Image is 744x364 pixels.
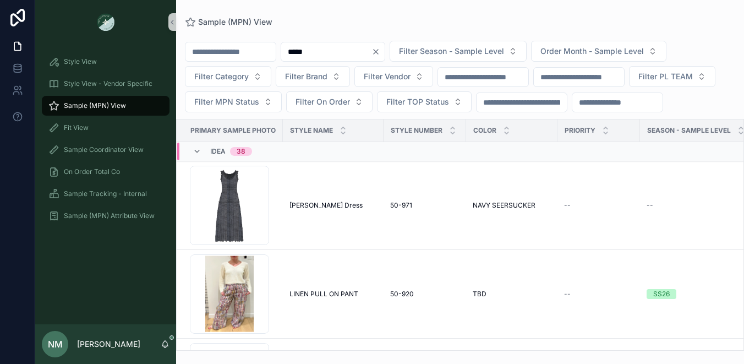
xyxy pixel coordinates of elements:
span: Order Month - Sample Level [540,46,644,57]
span: -- [564,201,571,210]
button: Select Button [185,91,282,112]
span: LINEN PULL ON PANT [289,290,358,298]
button: Select Button [531,41,666,62]
a: Style View [42,52,169,72]
span: [PERSON_NAME] Dress [289,201,363,210]
span: On Order Total Co [64,167,120,176]
a: Style View - Vendor Specific [42,74,169,94]
span: PRIORITY [565,126,595,135]
span: Filter TOP Status [386,96,449,107]
span: Filter Brand [285,71,327,82]
button: Select Button [185,66,271,87]
span: Filter Season - Sample Level [399,46,504,57]
span: Filter On Order [296,96,350,107]
span: Sample Tracking - Internal [64,189,147,198]
span: Fit View [64,123,89,132]
span: NM [48,338,63,351]
span: Filter MPN Status [194,96,259,107]
button: Select Button [629,66,715,87]
span: Style Number [391,126,442,135]
a: Fit View [42,118,169,138]
a: TBD [473,290,551,298]
span: Color [473,126,496,135]
button: Select Button [390,41,527,62]
a: On Order Total Co [42,162,169,182]
a: -- [564,290,633,298]
span: Sample Coordinator View [64,145,144,154]
span: PRIMARY SAMPLE PHOTO [190,126,276,135]
span: Filter PL TEAM [638,71,693,82]
span: Sample (MPN) View [64,101,126,110]
a: NAVY SEERSUCKER [473,201,551,210]
span: Style View [64,57,97,66]
span: -- [564,290,571,298]
a: -- [564,201,633,210]
span: NAVY SEERSUCKER [473,201,535,210]
a: 50-920 [390,290,459,298]
a: Sample (MPN) View [185,17,272,28]
button: Select Button [276,66,350,87]
span: Sample (MPN) View [198,17,272,28]
img: App logo [97,13,114,31]
a: Sample (MPN) View [42,96,169,116]
span: Season - Sample Level [647,126,731,135]
span: 50-971 [390,201,412,210]
div: scrollable content [35,44,176,240]
button: Select Button [377,91,472,112]
button: Clear [371,47,385,56]
div: 38 [237,147,245,156]
span: Filter Vendor [364,71,411,82]
span: TBD [473,290,486,298]
span: Style View - Vendor Specific [64,79,152,88]
span: Idea [210,147,226,156]
p: [PERSON_NAME] [77,339,140,350]
a: LINEN PULL ON PANT [289,290,377,298]
span: -- [647,201,653,210]
span: Style Name [290,126,333,135]
a: [PERSON_NAME] Dress [289,201,377,210]
button: Select Button [354,66,433,87]
span: Sample (MPN) Attribute View [64,211,155,220]
span: Filter Category [194,71,249,82]
span: 50-920 [390,290,414,298]
div: SS26 [653,289,670,299]
a: Sample Coordinator View [42,140,169,160]
a: Sample (MPN) Attribute View [42,206,169,226]
button: Select Button [286,91,373,112]
a: 50-971 [390,201,459,210]
a: Sample Tracking - Internal [42,184,169,204]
